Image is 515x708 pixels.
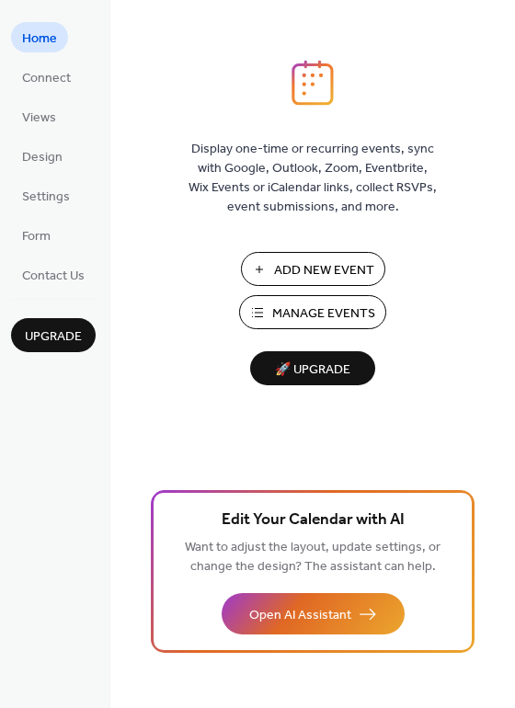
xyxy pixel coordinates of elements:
[22,29,57,49] span: Home
[249,606,351,625] span: Open AI Assistant
[261,358,364,383] span: 🚀 Upgrade
[22,108,56,128] span: Views
[222,508,405,533] span: Edit Your Calendar with AI
[22,148,63,167] span: Design
[185,535,441,579] span: Want to adjust the layout, update settings, or change the design? The assistant can help.
[22,69,71,88] span: Connect
[274,261,374,280] span: Add New Event
[11,62,82,92] a: Connect
[25,327,82,347] span: Upgrade
[272,304,375,324] span: Manage Events
[250,351,375,385] button: 🚀 Upgrade
[11,22,68,52] a: Home
[11,220,62,250] a: Form
[239,295,386,329] button: Manage Events
[241,252,385,286] button: Add New Event
[11,318,96,352] button: Upgrade
[22,188,70,207] span: Settings
[222,593,405,634] button: Open AI Assistant
[11,259,96,290] a: Contact Us
[189,140,437,217] span: Display one-time or recurring events, sync with Google, Outlook, Zoom, Eventbrite, Wix Events or ...
[22,227,51,246] span: Form
[22,267,85,286] span: Contact Us
[292,60,334,106] img: logo_icon.svg
[11,180,81,211] a: Settings
[11,101,67,131] a: Views
[11,141,74,171] a: Design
